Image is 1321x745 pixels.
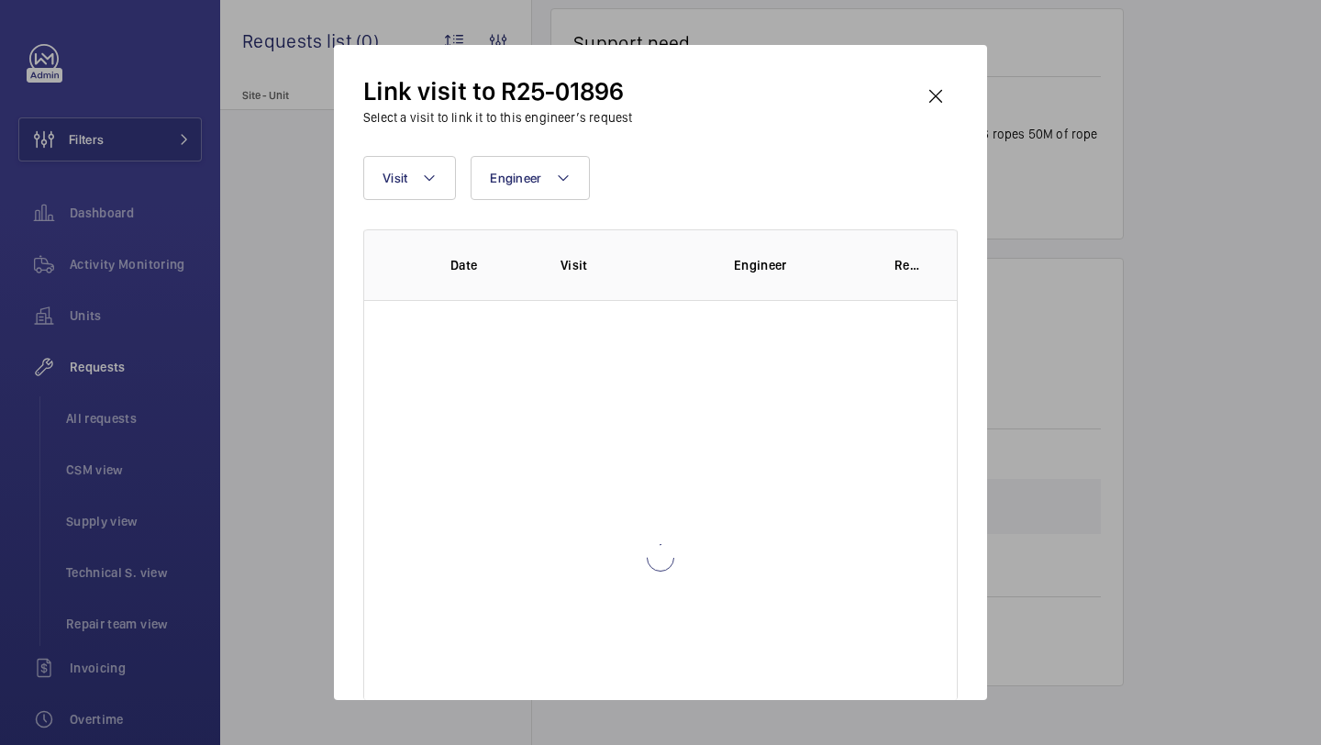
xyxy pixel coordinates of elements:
[363,74,632,108] h2: Link visit to R25-01896
[561,256,705,274] p: Visit
[363,156,456,200] button: Visit
[383,171,407,185] span: Visit
[734,256,865,274] p: Engineer
[450,256,531,274] p: Date
[894,256,920,274] p: Report
[471,156,590,200] button: Engineer
[363,108,632,127] h3: Select a visit to link it to this engineer’s request
[490,171,541,185] span: Engineer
